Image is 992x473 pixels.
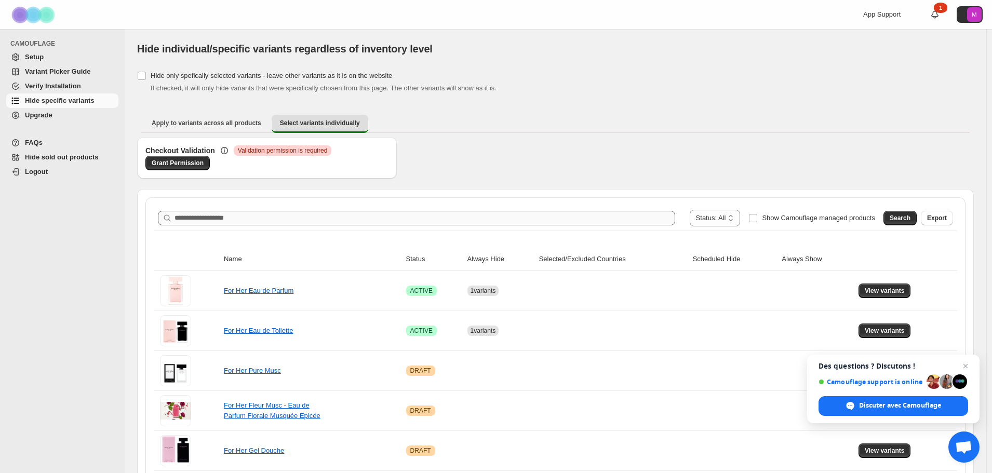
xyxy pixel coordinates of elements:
th: Status [403,248,464,271]
span: Fermer le chat [959,360,972,372]
span: Variant Picker Guide [25,67,90,75]
th: Scheduled Hide [690,248,779,271]
span: ACTIVE [410,327,433,335]
h3: Checkout Validation [145,145,215,156]
span: Hide sold out products [25,153,99,161]
a: For Her Pure Musc [224,367,281,374]
a: Hide sold out products [6,150,118,165]
a: Verify Installation [6,79,118,93]
img: For Her Eau de Toilette [160,315,191,346]
span: Select variants individually [280,119,360,127]
a: 1 [930,9,940,20]
a: For Her Eau de Parfum [224,287,293,294]
span: App Support [863,10,901,18]
span: Apply to variants across all products [152,119,261,127]
span: FAQs [25,139,43,146]
span: DRAFT [410,367,431,375]
a: Hide specific variants [6,93,118,108]
span: Logout [25,168,48,175]
a: Variant Picker Guide [6,64,118,79]
span: View variants [865,327,905,335]
th: Always Hide [464,248,536,271]
span: Avatar with initials M [967,7,982,22]
a: For Her Gel Douche [224,447,284,454]
a: Setup [6,50,118,64]
a: Logout [6,165,118,179]
a: Upgrade [6,108,118,123]
span: Validation permission is required [238,146,328,155]
span: DRAFT [410,447,431,455]
span: Hide only spefically selected variants - leave other variants as it is on the website [151,72,392,79]
button: Apply to variants across all products [143,115,270,131]
button: View variants [859,323,911,338]
text: M [972,11,976,18]
span: Des questions ? Discutons ! [819,362,968,370]
a: FAQs [6,136,118,150]
th: Always Show [779,248,855,271]
button: View variants [859,283,911,298]
a: Grant Permission [145,156,210,170]
th: Selected/Excluded Countries [536,248,690,271]
button: Search [883,211,917,225]
span: View variants [865,287,905,295]
span: Grant Permission [152,159,204,167]
button: Export [921,211,953,225]
div: Discuter avec Camouflage [819,396,968,416]
button: Select variants individually [272,115,368,133]
span: If checked, it will only hide variants that were specifically chosen from this page. The other va... [151,84,497,92]
span: View variants [865,447,905,455]
span: CAMOUFLAGE [10,39,119,48]
span: DRAFT [410,407,431,415]
span: 1 variants [471,287,496,294]
img: For Her Pure Musc [160,355,191,386]
span: Hide specific variants [25,97,95,104]
img: Camouflage [8,1,60,29]
span: Verify Installation [25,82,81,90]
a: For Her Eau de Toilette [224,327,293,334]
span: Hide individual/specific variants regardless of inventory level [137,43,433,55]
span: Show Camouflage managed products [762,214,875,222]
span: ACTIVE [410,287,433,295]
div: 1 [934,3,947,13]
span: Search [890,214,910,222]
span: 1 variants [471,327,496,334]
button: Avatar with initials M [957,6,983,23]
span: Export [927,214,947,222]
div: Ouvrir le chat [948,431,980,463]
img: For Her Gel Douche [160,435,191,466]
span: Camouflage support is online [819,378,923,386]
th: Name [221,248,403,271]
span: Discuter avec Camouflage [859,401,941,410]
button: View variants [859,443,911,458]
a: For Her Fleur Musc - Eau de Parfum Florale Musquée Epicée [224,401,320,420]
span: Upgrade [25,111,52,119]
span: Setup [25,53,44,61]
img: For Her Eau de Parfum [160,275,191,306]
